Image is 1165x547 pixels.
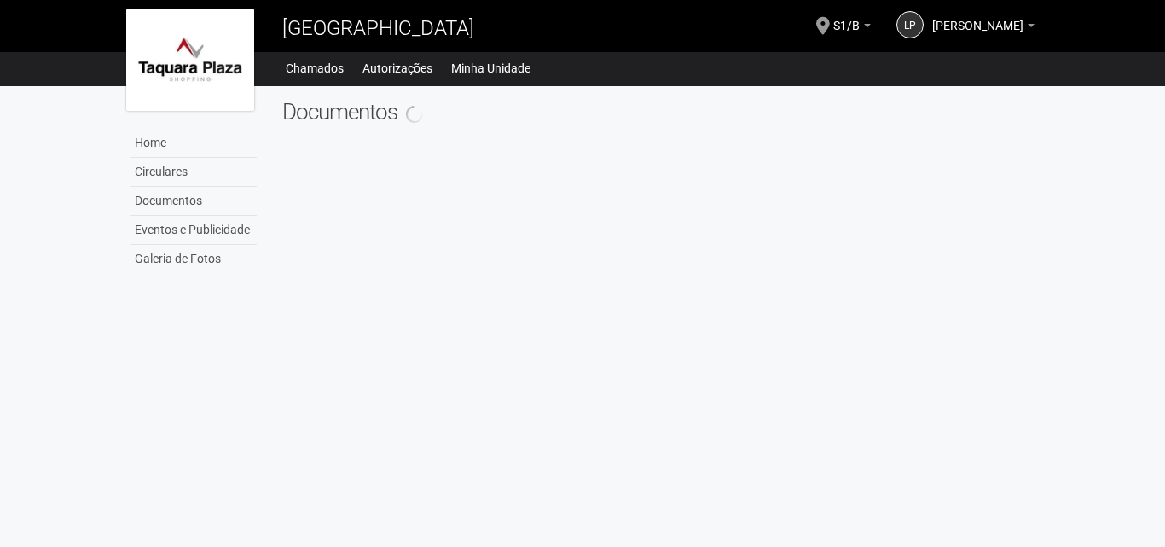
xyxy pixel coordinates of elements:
[130,216,257,245] a: Eventos e Publicidade
[451,56,530,80] a: Minha Unidade
[932,3,1023,32] span: LARISSA PIMENTEL DA SILVA
[833,21,871,35] a: S1/B
[130,158,257,187] a: Circulares
[130,129,257,158] a: Home
[896,11,924,38] a: LP
[362,56,432,80] a: Autorizações
[126,9,254,111] img: logo.jpg
[130,245,257,273] a: Galeria de Fotos
[286,56,344,80] a: Chamados
[833,3,860,32] span: S1/B
[282,16,474,40] span: [GEOGRAPHIC_DATA]
[403,102,426,126] img: spinner.png
[932,21,1035,35] a: [PERSON_NAME]
[282,99,1039,125] h2: Documentos
[130,187,257,216] a: Documentos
